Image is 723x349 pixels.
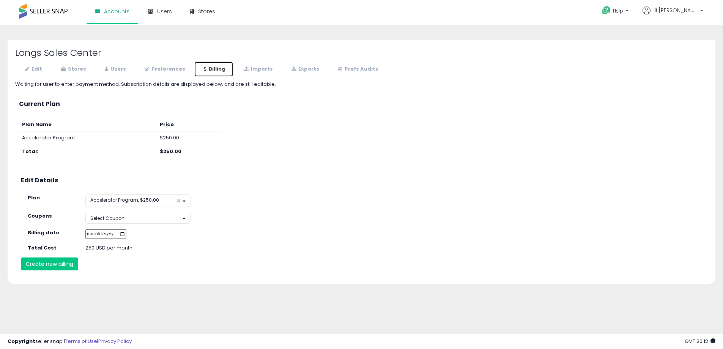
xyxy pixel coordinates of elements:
[19,118,157,131] th: Plan Name
[90,197,159,203] span: Accelerator Program, $250.00
[652,6,698,14] span: Hi [PERSON_NAME]
[135,62,193,77] a: Preferences
[194,62,233,77] a: Billing
[51,62,94,77] a: Stores
[234,62,281,77] a: Imports
[28,194,40,201] strong: Plan
[15,62,50,77] a: Edit
[157,118,222,131] th: Price
[80,245,252,252] div: 250 USD per month
[95,62,134,77] a: Users
[328,62,386,77] a: Prefs Audits
[643,6,703,24] a: Hi [PERSON_NAME]
[198,8,215,15] span: Stores
[19,101,704,107] h3: Current Plan
[282,62,327,77] a: Exports
[28,229,59,236] strong: Billing date
[157,131,222,145] td: $250.00
[685,338,715,345] span: 2025-10-14 20:12 GMT
[90,215,124,221] span: Select Coupon
[85,213,191,224] button: Select Coupon
[160,148,181,155] b: $250.00
[176,197,181,205] span: ×
[28,212,52,220] strong: Coupons
[157,8,172,15] span: Users
[22,148,38,155] b: Total:
[21,177,702,184] h3: Edit Details
[28,244,57,251] strong: Total Cost
[15,48,708,58] h2: Longs Sales Center
[98,338,132,345] a: Privacy Policy
[8,338,35,345] strong: Copyright
[613,8,623,14] span: Help
[8,338,132,345] div: seller snap | |
[85,194,191,207] button: Accelerator Program, $250.00 ×
[65,338,97,345] a: Terms of Use
[602,6,611,15] i: Get Help
[15,81,708,88] div: Waiting for user to enter payment method. Subscription details are displayed below, and are still...
[104,8,130,15] span: Accounts
[21,257,78,270] button: Create new billing
[19,131,157,145] td: Accelerator Program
